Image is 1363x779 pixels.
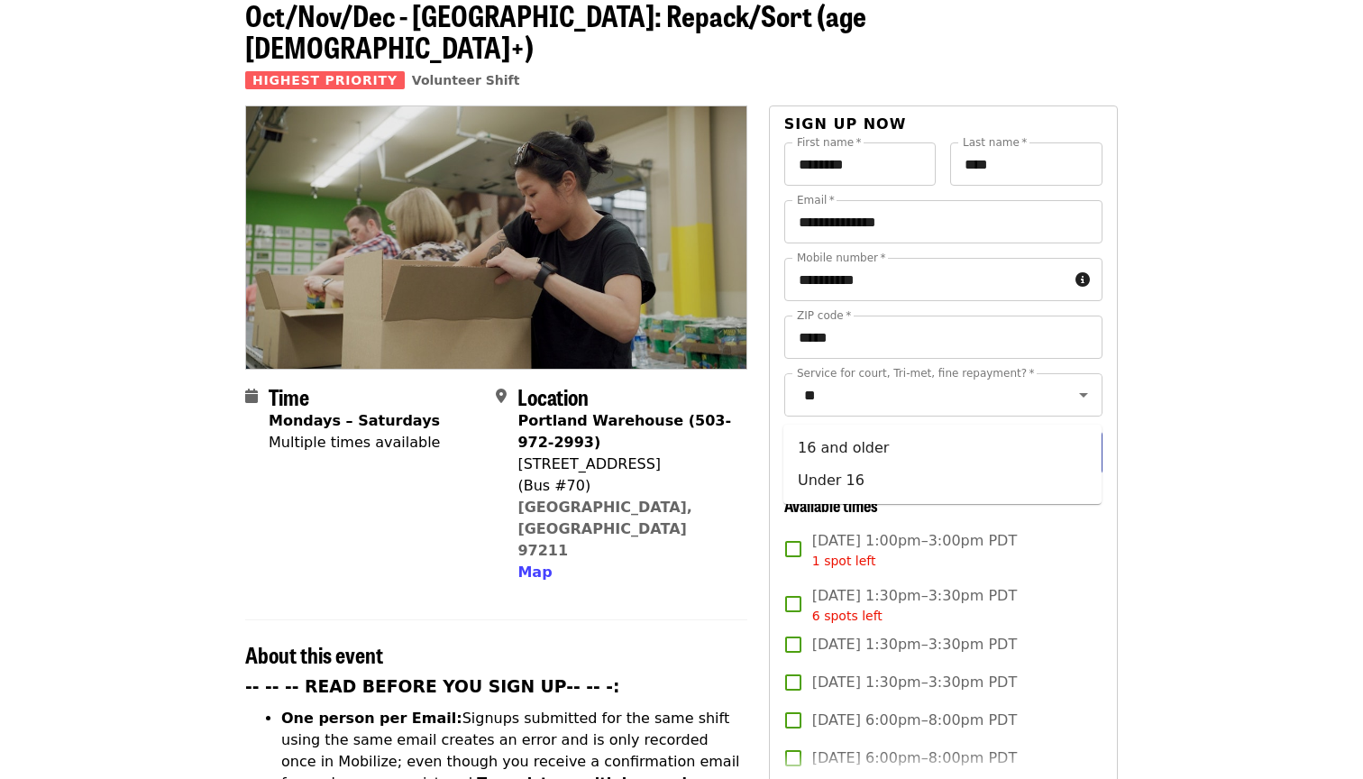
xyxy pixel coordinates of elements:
input: Email [784,200,1102,243]
label: First name [797,137,862,148]
label: Service for court, Tri-met, fine repayment? [797,368,1035,379]
span: Location [517,380,589,412]
input: First name [784,142,937,186]
span: Time [269,380,309,412]
span: [DATE] 1:00pm–3:00pm PDT [812,530,1017,571]
span: About this event [245,638,383,670]
span: Map [517,564,552,581]
span: Highest Priority [245,71,405,89]
button: Open [1071,382,1096,408]
label: ZIP code [797,310,851,321]
li: 16 and older [783,432,1102,464]
span: [DATE] 6:00pm–8:00pm PDT [812,747,1017,769]
label: Last name [963,137,1027,148]
span: [DATE] 1:30pm–3:30pm PDT [812,634,1017,655]
span: [DATE] 1:30pm–3:30pm PDT [812,672,1017,693]
a: [GEOGRAPHIC_DATA], [GEOGRAPHIC_DATA] 97211 [517,499,692,559]
a: Volunteer Shift [412,73,520,87]
i: map-marker-alt icon [496,388,507,405]
div: Multiple times available [269,432,440,454]
div: (Bus #70) [517,475,732,497]
i: circle-info icon [1075,271,1090,289]
strong: Mondays – Saturdays [269,412,440,429]
label: Email [797,195,835,206]
li: Under 16 [783,464,1102,497]
label: Mobile number [797,252,885,263]
img: Oct/Nov/Dec - Portland: Repack/Sort (age 8+) organized by Oregon Food Bank [246,106,746,368]
span: 1 spot left [812,554,876,568]
button: Map [517,562,552,583]
span: Sign up now [784,115,907,133]
span: [DATE] 1:30pm–3:30pm PDT [812,585,1017,626]
span: [DATE] 6:00pm–8:00pm PDT [812,710,1017,731]
span: 6 spots left [812,609,883,623]
div: [STREET_ADDRESS] [517,454,732,475]
input: ZIP code [784,316,1102,359]
i: calendar icon [245,388,258,405]
strong: -- -- -- READ BEFORE YOU SIGN UP-- -- -: [245,677,620,696]
strong: One person per Email: [281,710,462,727]
strong: Portland Warehouse (503-972-2993) [517,412,731,451]
input: Mobile number [784,258,1068,301]
input: Last name [950,142,1102,186]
